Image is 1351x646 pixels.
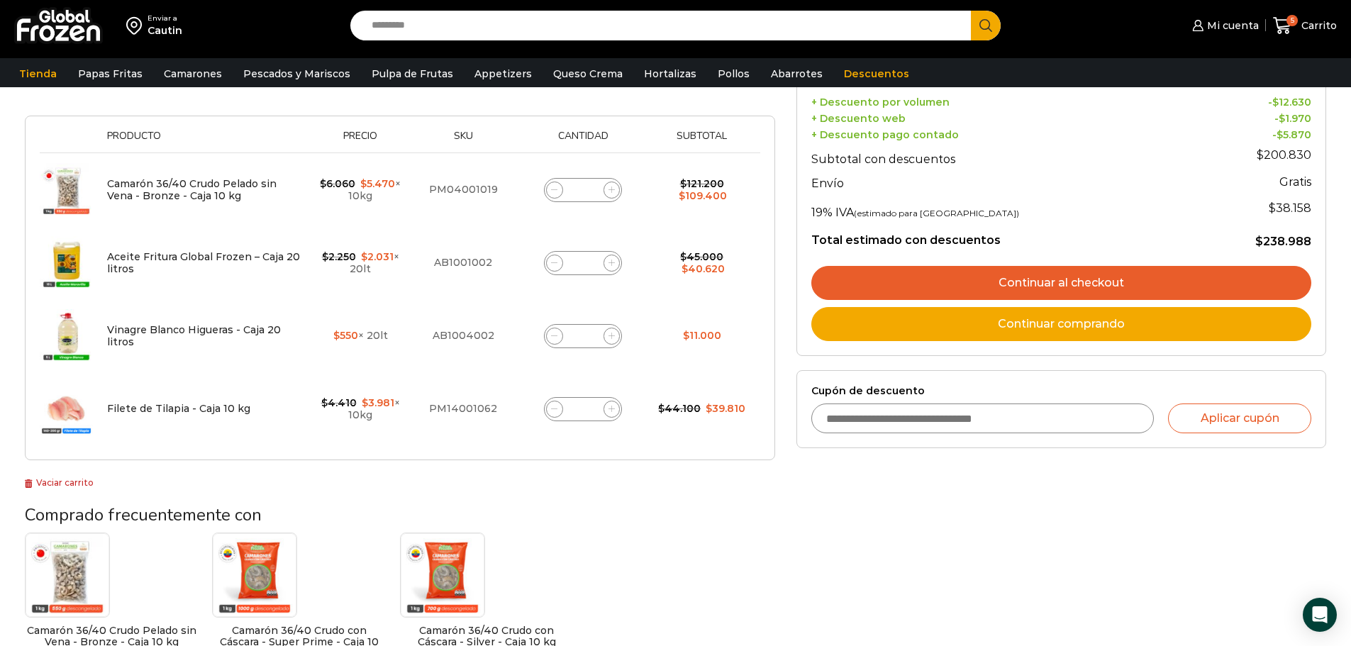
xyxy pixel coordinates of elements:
a: Camarón 36/40 Crudo Pelado sin Vena - Bronze - Caja 10 kg [107,177,277,202]
span: $ [679,189,685,202]
th: Producto [100,130,310,152]
a: Filete de Tilapia - Caja 10 kg [107,402,250,415]
th: + Descuento web [811,108,1194,125]
a: Camarones [157,60,229,87]
span: $ [706,402,712,415]
a: Continuar al checkout [811,266,1311,300]
a: Mi cuenta [1189,11,1258,40]
th: Subtotal [650,130,753,152]
span: $ [362,396,368,409]
th: + Descuento pago contado [811,125,1194,141]
span: $ [1257,148,1264,162]
td: AB1004002 [411,299,516,372]
span: 5 [1286,15,1298,26]
span: $ [680,177,686,190]
td: × 20lt [310,226,411,299]
span: $ [360,177,367,190]
span: $ [321,396,328,409]
a: Appetizers [467,60,539,87]
img: address-field-icon.svg [126,13,148,38]
span: $ [682,262,688,275]
a: Aceite Fritura Global Frozen – Caja 20 litros [107,250,300,275]
bdi: 200.830 [1257,148,1311,162]
bdi: 550 [333,329,358,342]
bdi: 11.000 [683,329,721,342]
bdi: 40.620 [682,262,725,275]
td: PM14001062 [411,372,516,445]
a: 5 Carrito [1273,9,1337,43]
span: $ [683,329,689,342]
bdi: 44.100 [658,402,701,415]
span: $ [320,177,326,190]
bdi: 4.410 [321,396,357,409]
span: $ [333,329,340,342]
td: × 20lt [310,299,411,372]
a: Descuentos [837,60,916,87]
div: Cautin [148,23,182,38]
div: Open Intercom Messenger [1303,598,1337,632]
bdi: 109.400 [679,189,727,202]
span: $ [1255,235,1263,248]
span: Comprado frecuentemente con [25,503,262,526]
span: $ [322,250,328,263]
span: Mi cuenta [1203,18,1259,33]
span: $ [361,250,367,263]
bdi: 3.981 [362,396,394,409]
button: Aplicar cupón [1168,403,1311,433]
td: PM04001019 [411,153,516,227]
th: Sku [411,130,516,152]
bdi: 39.810 [706,402,745,415]
th: + Descuento por volumen [811,93,1194,109]
span: Carrito [1298,18,1337,33]
bdi: 238.988 [1255,235,1311,248]
span: $ [1279,112,1285,125]
span: $ [1272,96,1279,108]
strong: Gratis [1279,175,1311,189]
bdi: 1.970 [1279,112,1311,125]
a: Vinagre Blanco Higueras - Caja 20 litros [107,323,281,348]
a: Vaciar carrito [25,477,94,488]
span: $ [680,250,686,263]
input: Product quantity [573,180,593,200]
a: Abarrotes [764,60,830,87]
bdi: 121.200 [680,177,724,190]
button: Search button [971,11,1001,40]
a: Papas Fritas [71,60,150,87]
small: (estimado para [GEOGRAPHIC_DATA]) [854,208,1019,218]
a: Tienda [12,60,64,87]
a: Continuar comprando [811,307,1311,341]
a: Pollos [711,60,757,87]
label: Cupón de descuento [811,385,1311,397]
a: Pulpa de Frutas [365,60,460,87]
th: Envío [811,169,1194,194]
a: Queso Crema [546,60,630,87]
span: $ [1277,128,1283,141]
input: Product quantity [573,326,593,346]
td: AB1001002 [411,226,516,299]
th: 19% IVA [811,194,1194,223]
bdi: 12.630 [1272,96,1311,108]
bdi: 5.870 [1277,128,1311,141]
span: 38.158 [1269,201,1311,215]
th: Precio [310,130,411,152]
input: Product quantity [573,253,593,273]
a: Pescados y Mariscos [236,60,357,87]
bdi: 6.060 [320,177,355,190]
span: $ [1269,201,1276,215]
td: - [1194,108,1311,125]
bdi: 2.031 [361,250,394,263]
td: - [1194,93,1311,109]
td: × 10kg [310,153,411,227]
th: Subtotal con descuentos [811,141,1194,169]
td: - [1194,125,1311,141]
th: Cantidad [516,130,650,152]
span: $ [658,402,665,415]
bdi: 2.250 [322,250,356,263]
td: × 10kg [310,372,411,445]
bdi: 45.000 [680,250,723,263]
input: Product quantity [573,399,593,419]
a: Hortalizas [637,60,704,87]
div: Enviar a [148,13,182,23]
bdi: 5.470 [360,177,395,190]
th: Total estimado con descuentos [811,223,1194,250]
